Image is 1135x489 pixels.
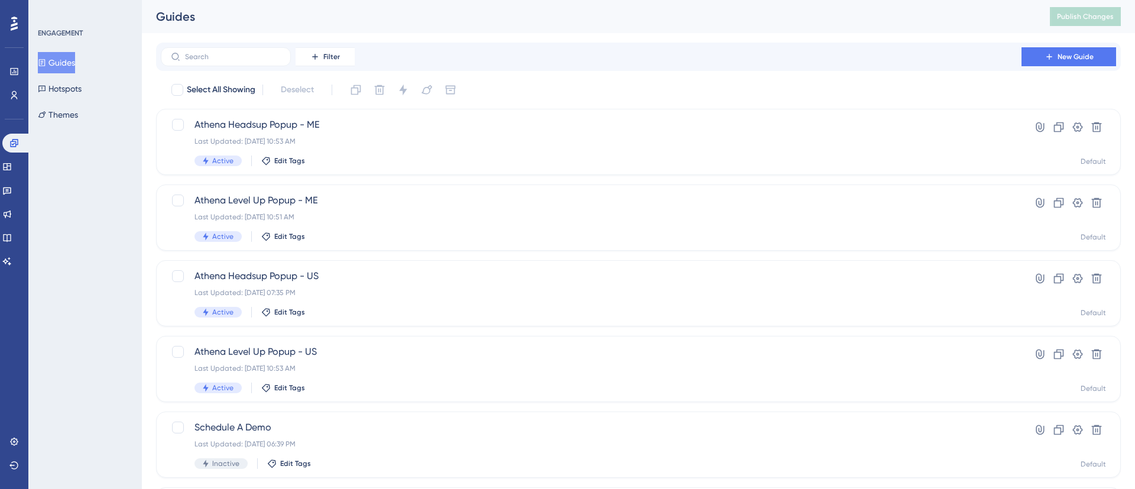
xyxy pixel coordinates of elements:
[212,232,234,241] span: Active
[267,459,311,468] button: Edit Tags
[38,52,75,73] button: Guides
[212,156,234,166] span: Active
[38,78,82,99] button: Hotspots
[194,345,988,359] span: Athena Level Up Popup - US
[156,8,1020,25] div: Guides
[194,212,988,222] div: Last Updated: [DATE] 10:51 AM
[194,288,988,297] div: Last Updated: [DATE] 07:35 PM
[194,137,988,146] div: Last Updated: [DATE] 10:53 AM
[281,83,314,97] span: Deselect
[194,193,988,208] span: Athena Level Up Popup - ME
[194,269,988,283] span: Athena Headsup Popup - US
[194,364,988,373] div: Last Updated: [DATE] 10:53 AM
[261,156,305,166] button: Edit Tags
[274,232,305,241] span: Edit Tags
[194,420,988,435] span: Schedule A Demo
[194,439,988,449] div: Last Updated: [DATE] 06:39 PM
[1022,47,1116,66] button: New Guide
[270,79,325,101] button: Deselect
[38,104,78,125] button: Themes
[187,83,255,97] span: Select All Showing
[212,383,234,393] span: Active
[1081,308,1106,318] div: Default
[280,459,311,468] span: Edit Tags
[261,307,305,317] button: Edit Tags
[194,118,988,132] span: Athena Headsup Popup - ME
[1057,12,1114,21] span: Publish Changes
[261,232,305,241] button: Edit Tags
[1081,157,1106,166] div: Default
[212,459,239,468] span: Inactive
[1058,52,1094,61] span: New Guide
[1081,384,1106,393] div: Default
[185,53,281,61] input: Search
[1050,7,1121,26] button: Publish Changes
[38,28,83,38] div: ENGAGEMENT
[212,307,234,317] span: Active
[274,156,305,166] span: Edit Tags
[1081,459,1106,469] div: Default
[261,383,305,393] button: Edit Tags
[296,47,355,66] button: Filter
[274,383,305,393] span: Edit Tags
[1081,232,1106,242] div: Default
[323,52,340,61] span: Filter
[274,307,305,317] span: Edit Tags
